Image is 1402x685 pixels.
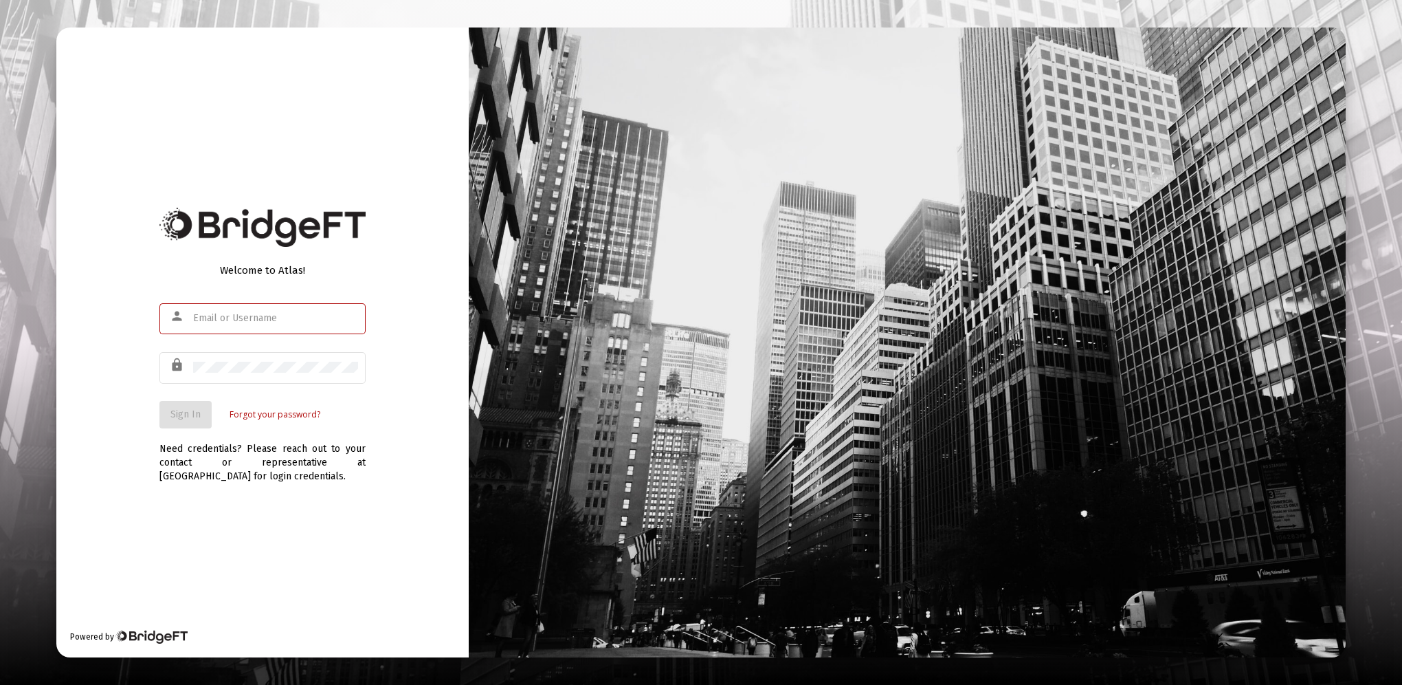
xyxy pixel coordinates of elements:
[170,409,201,420] span: Sign In
[170,308,186,325] mat-icon: person
[193,313,358,324] input: Email or Username
[159,428,366,483] div: Need credentials? Please reach out to your contact or representative at [GEOGRAPHIC_DATA] for log...
[70,630,188,644] div: Powered by
[170,357,186,373] mat-icon: lock
[159,208,366,247] img: Bridge Financial Technology Logo
[230,408,320,422] a: Forgot your password?
[115,630,188,644] img: Bridge Financial Technology Logo
[159,263,366,277] div: Welcome to Atlas!
[159,401,212,428] button: Sign In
